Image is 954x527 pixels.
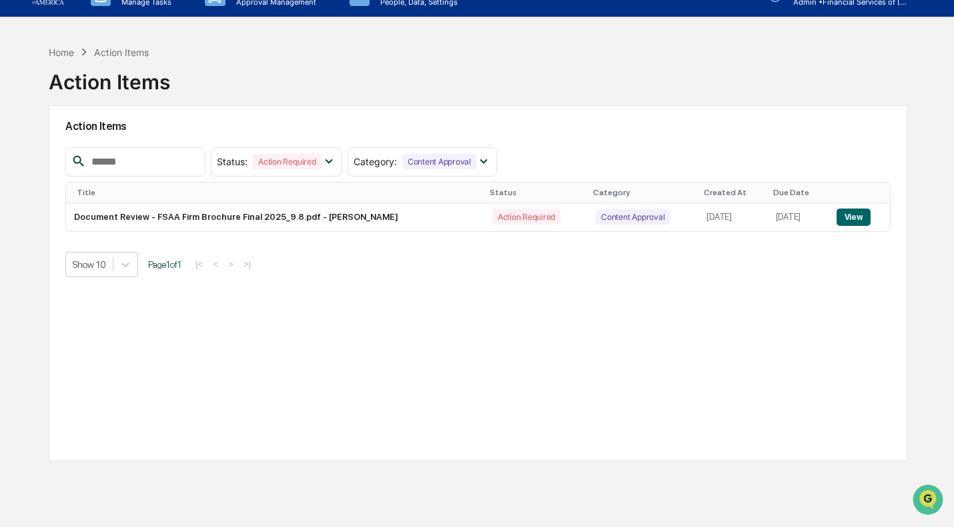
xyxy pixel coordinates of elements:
div: 🗄️ [97,169,107,180]
button: View [837,209,871,226]
div: Status [490,188,582,197]
div: Category [593,188,693,197]
div: Due Date [773,188,823,197]
div: 🖐️ [13,169,24,180]
div: We're available if you need us! [45,115,169,126]
div: Action Required [492,209,560,225]
div: Content Approval [402,154,476,169]
a: 🔎Data Lookup [8,188,89,212]
span: Data Lookup [27,193,84,207]
div: Content Approval [596,209,670,225]
button: |< [191,259,207,270]
a: Powered byPylon [94,225,161,236]
td: Document Review - FSAA Firm Brochure Final 2025_9.8.pdf - [PERSON_NAME] [66,203,484,231]
h2: Action Items [65,120,891,133]
button: < [209,259,222,270]
td: [DATE] [698,203,767,231]
a: 🗄️Attestations [91,163,171,187]
span: Page 1 of 1 [148,259,181,270]
a: 🖐️Preclearance [8,163,91,187]
button: >| [240,259,255,270]
img: 1746055101610-c473b297-6a78-478c-a979-82029cc54cd1 [13,102,37,126]
button: > [224,259,237,270]
td: [DATE] [768,203,829,231]
div: Action Items [94,47,149,58]
div: Title [77,188,479,197]
div: Action Items [49,59,170,94]
p: How can we help? [13,28,243,49]
div: Action Required [253,154,321,169]
span: Attestations [110,168,165,181]
button: Start new chat [227,106,243,122]
div: Start new chat [45,102,219,115]
span: Preclearance [27,168,86,181]
div: Home [49,47,74,58]
div: 🔎 [13,195,24,205]
span: Pylon [133,226,161,236]
iframe: Open customer support [911,483,947,519]
span: Category : [354,156,397,167]
div: Created At [704,188,762,197]
span: Status : [217,156,248,167]
a: View [837,212,871,222]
